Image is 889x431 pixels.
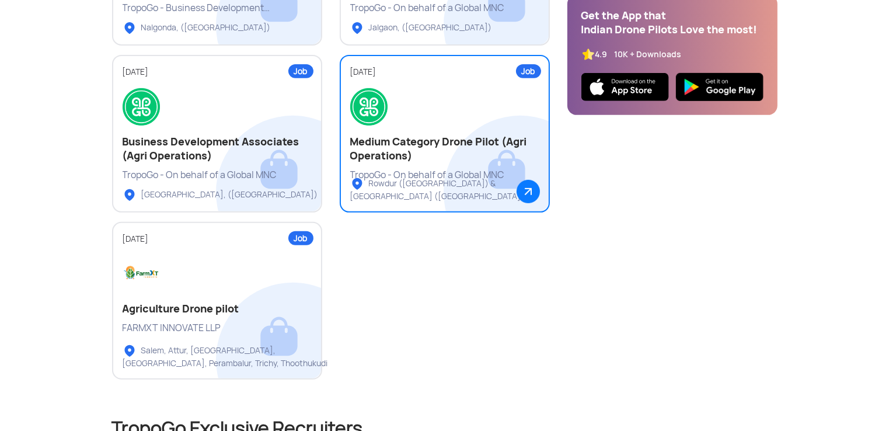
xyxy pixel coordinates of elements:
img: ic_arrow_popup.png [517,180,540,203]
img: img_playstore.png [676,73,764,101]
div: [GEOGRAPHIC_DATA], ([GEOGRAPHIC_DATA]) [123,188,318,202]
div: FARMXT INNOVATE LLP [123,322,312,335]
h2: Agriculture Drone pilot [123,302,312,316]
div: Job [516,64,541,78]
img: ic_star.svg [581,47,595,61]
div: Job [288,64,313,78]
div: Indian Drone Pilots Love the most! [581,23,764,37]
img: ic_locationlist.svg [123,188,137,202]
img: ic_locationlist.svg [123,344,137,358]
img: logo1.jpg [123,255,160,293]
div: [DATE] [123,234,312,245]
div: Nalgonda, ([GEOGRAPHIC_DATA]) [123,21,271,35]
div: Rowdur ([GEOGRAPHIC_DATA]) & [GEOGRAPHIC_DATA] ([GEOGRAPHIC_DATA]) [350,177,559,202]
div: Job [288,231,313,245]
div: TropoGo - On behalf of a Global MNC [350,169,539,182]
div: TropoGo - On behalf of a Global MNC [123,169,312,182]
div: Salem, Attur, [GEOGRAPHIC_DATA], [GEOGRAPHIC_DATA], Perambalur, Trichy, Thoothukudi [123,344,331,369]
img: ic_locationlist.svg [350,177,364,191]
a: Job[DATE]Business Development Associates (Agri Operations)TropoGo - On behalf of a Global MNC[GEO... [112,55,322,213]
div: TropoGo - Business Development Associates (Agri Operations) [123,2,312,15]
div: Jalgaon, ([GEOGRAPHIC_DATA]) [350,21,492,35]
img: logo.png [123,88,160,126]
h2: Medium Category Drone Pilot (Agri Operations) [350,135,539,163]
div: [DATE] [123,67,312,78]
img: logo.png [350,88,388,126]
img: ic_locationlist.svg [350,21,364,35]
a: Job[DATE]Agriculture Drone pilotFARMXT INNOVATE LLPSalem, Attur, [GEOGRAPHIC_DATA], [GEOGRAPHIC_D... [112,222,322,380]
img: ios_new.svg [581,73,669,101]
h2: Business Development Associates (Agri Operations) [123,135,312,163]
div: 4.9 10K + Downloads [595,49,682,60]
a: Job[DATE]Medium Category Drone Pilot (Agri Operations)TropoGo - On behalf of a Global MNCRowdur (... [340,55,550,213]
div: [DATE] [350,67,539,78]
img: ic_locationlist.svg [123,21,137,35]
div: TropoGo - On behalf of a Global MNC [350,2,539,15]
div: Get the App that [581,9,764,23]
